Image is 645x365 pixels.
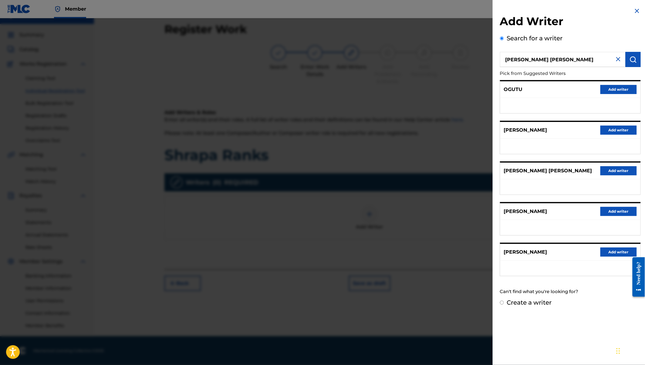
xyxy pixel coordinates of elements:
h2: Add Writer [500,15,641,30]
label: Search for a writer [507,35,563,42]
button: Add writer [600,166,637,175]
iframe: Chat Widget [615,336,645,365]
p: [PERSON_NAME] [PERSON_NAME] [504,167,592,174]
button: Add writer [600,207,637,216]
img: Top Rightsholder [54,5,61,13]
div: Drag [616,342,620,360]
label: Create a writer [507,299,552,306]
iframe: Resource Center [628,253,645,302]
p: Pick from Suggested Writers [500,67,606,80]
button: Add writer [600,248,637,257]
img: Search Works [630,56,637,63]
img: MLC Logo [7,5,31,13]
input: Search writer's name or IPI Number [500,52,626,67]
p: OGUTU [504,86,523,93]
p: [PERSON_NAME] [504,248,547,256]
img: close [615,56,622,63]
p: [PERSON_NAME] [504,208,547,215]
p: [PERSON_NAME] [504,127,547,134]
span: Member [65,5,86,12]
button: Add writer [600,126,637,135]
button: Add writer [600,85,637,94]
div: Can't find what you're looking for? [500,285,641,298]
